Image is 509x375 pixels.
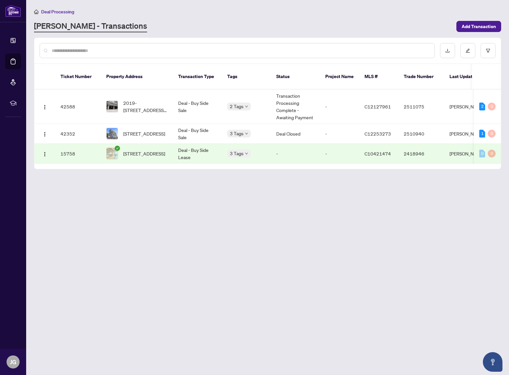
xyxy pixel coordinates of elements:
[399,124,444,144] td: 2510940
[42,105,47,110] img: Logo
[40,128,50,139] button: Logo
[399,144,444,164] td: 2418946
[55,124,101,144] td: 42352
[115,146,120,151] span: check-circle
[444,144,493,164] td: [PERSON_NAME]
[107,148,118,159] img: thumbnail-img
[479,150,485,157] div: 0
[107,101,118,112] img: thumbnail-img
[271,64,320,90] th: Status
[399,90,444,124] td: 2511075
[40,101,50,112] button: Logo
[488,130,496,138] div: 0
[320,90,359,124] td: -
[320,144,359,164] td: -
[107,128,118,139] img: thumbnail-img
[271,124,320,144] td: Deal Closed
[271,144,320,164] td: -
[479,103,485,110] div: 2
[55,90,101,124] td: 42588
[466,48,470,53] span: edit
[320,64,359,90] th: Project Name
[123,150,165,157] span: [STREET_ADDRESS]
[399,64,444,90] th: Trade Number
[41,9,74,15] span: Deal Processing
[444,90,493,124] td: [PERSON_NAME]
[245,132,248,135] span: down
[456,21,501,32] button: Add Transaction
[444,64,493,90] th: Last Updated By
[245,152,248,155] span: down
[42,132,47,137] img: Logo
[440,43,455,58] button: download
[365,151,391,156] span: C10421474
[173,144,222,164] td: Deal - Buy Side Lease
[445,48,450,53] span: download
[488,150,496,157] div: 0
[10,357,16,367] span: JG
[40,148,50,159] button: Logo
[479,130,485,138] div: 1
[5,5,21,17] img: logo
[271,90,320,124] td: Transaction Processing Complete - Awaiting Payment
[481,43,496,58] button: filter
[488,103,496,110] div: 0
[230,103,244,110] span: 2 Tags
[34,9,39,14] span: home
[365,104,391,109] span: C12127961
[462,21,496,32] span: Add Transaction
[230,130,244,137] span: 3 Tags
[320,124,359,144] td: -
[34,21,147,32] a: [PERSON_NAME] - Transactions
[173,64,222,90] th: Transaction Type
[359,64,399,90] th: MLS #
[365,131,391,137] span: C12253273
[486,48,490,53] span: filter
[173,124,222,144] td: Deal - Buy Side Sale
[483,352,502,372] button: Open asap
[222,64,271,90] th: Tags
[55,64,101,90] th: Ticket Number
[230,150,244,157] span: 3 Tags
[101,64,173,90] th: Property Address
[55,144,101,164] td: 15758
[123,99,168,114] span: 2019-[STREET_ADDRESS][PERSON_NAME]
[173,90,222,124] td: Deal - Buy Side Sale
[444,124,493,144] td: [PERSON_NAME]
[123,130,165,137] span: [STREET_ADDRESS]
[460,43,475,58] button: edit
[42,152,47,157] img: Logo
[245,105,248,108] span: down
